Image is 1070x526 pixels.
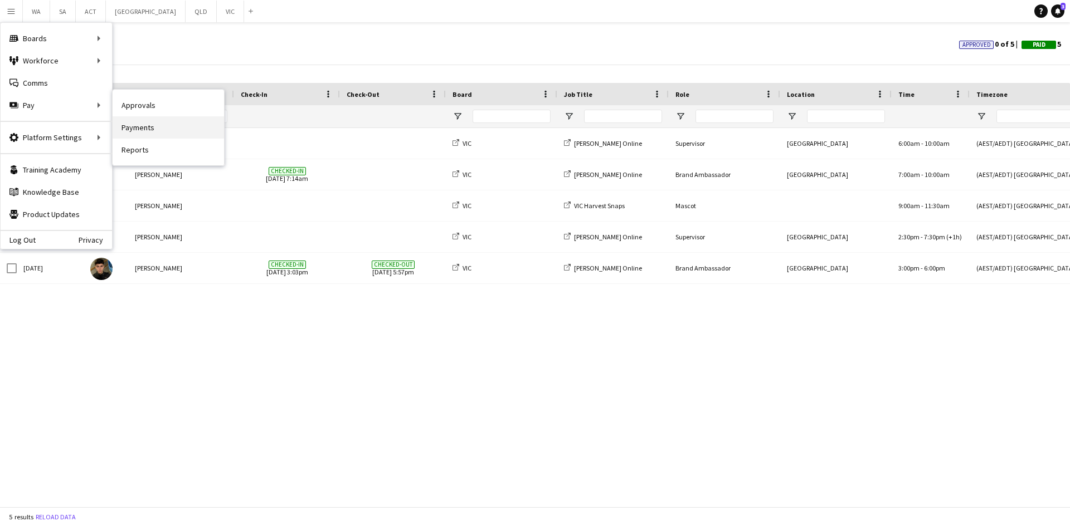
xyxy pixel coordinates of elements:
[787,111,797,121] button: Open Filter Menu
[33,511,78,523] button: Reload data
[921,264,923,272] span: -
[453,201,471,210] a: VIC
[1,203,112,225] a: Product Updates
[217,1,244,22] button: VIC
[787,90,815,99] span: Location
[574,264,642,272] span: [PERSON_NAME] Online
[1,94,112,116] div: Pay
[50,1,76,22] button: SA
[113,94,224,116] a: Approvals
[241,159,333,190] span: [DATE] 7:14am
[574,139,642,148] span: [PERSON_NAME] Online
[1033,41,1045,48] span: Paid
[1,181,112,203] a: Knowledge Base
[669,159,780,190] div: Brand Ambassador
[924,233,945,241] span: 7:30pm
[669,128,780,159] div: Supervisor
[675,90,689,99] span: Role
[463,139,471,148] span: VIC
[564,170,642,179] a: [PERSON_NAME] Online
[962,41,991,48] span: Approved
[780,159,892,190] div: [GEOGRAPHIC_DATA]
[898,201,920,210] span: 9:00am
[23,1,50,22] button: WA
[898,139,920,148] span: 6:00am
[921,139,923,148] span: -
[1,27,112,50] div: Boards
[564,264,642,272] a: [PERSON_NAME] Online
[128,253,234,283] div: [PERSON_NAME]
[453,264,471,272] a: VIC
[106,1,186,22] button: [GEOGRAPHIC_DATA]
[1,235,36,244] a: Log Out
[976,111,986,121] button: Open Filter Menu
[453,111,463,121] button: Open Filter Menu
[564,233,642,241] a: [PERSON_NAME] Online
[925,170,950,179] span: 10:00am
[898,170,920,179] span: 7:00am
[128,222,234,252] div: [PERSON_NAME]
[807,110,885,123] input: Location Filter Input
[1,72,112,94] a: Comms
[564,90,592,99] span: Job Title
[921,233,923,241] span: -
[113,116,224,139] a: Payments
[186,1,217,22] button: QLD
[925,139,950,148] span: 10:00am
[584,110,662,123] input: Job Title Filter Input
[1,50,112,72] div: Workforce
[780,222,892,252] div: [GEOGRAPHIC_DATA]
[113,139,224,161] a: Reports
[898,90,915,99] span: Time
[695,110,774,123] input: Role Filter Input
[1061,3,1066,10] span: 3
[780,253,892,283] div: [GEOGRAPHIC_DATA]
[347,253,439,283] span: [DATE] 5:57pm
[269,167,306,175] span: Checked-in
[372,260,415,269] span: Checked-out
[1022,39,1061,49] span: 5
[898,233,920,241] span: 2:30pm
[925,201,950,210] span: 11:30am
[564,201,625,210] a: VIC Harvest Snaps
[924,264,945,272] span: 6:00pm
[17,253,84,283] div: [DATE]
[675,111,685,121] button: Open Filter Menu
[241,253,333,283] span: [DATE] 3:03pm
[453,139,471,148] a: VIC
[564,139,642,148] a: [PERSON_NAME] Online
[1,126,112,149] div: Platform Settings
[241,90,267,99] span: Check-In
[946,233,962,241] span: (+1h)
[463,233,471,241] span: VIC
[574,201,625,210] span: VIC Harvest Snaps
[669,190,780,221] div: Mascot
[574,170,642,179] span: [PERSON_NAME] Online
[269,260,306,269] span: Checked-in
[669,222,780,252] div: Supervisor
[959,39,1022,49] span: 0 of 5
[976,90,1008,99] span: Timezone
[564,111,574,121] button: Open Filter Menu
[1,159,112,181] a: Training Academy
[463,264,471,272] span: VIC
[128,159,234,190] div: [PERSON_NAME]
[473,110,551,123] input: Board Filter Input
[453,90,472,99] span: Board
[90,258,113,280] img: Gonzalo Galvez Galan
[921,170,923,179] span: -
[453,233,471,241] a: VIC
[921,201,923,210] span: -
[1051,4,1064,18] a: 3
[453,170,471,179] a: VIC
[463,201,471,210] span: VIC
[76,1,106,22] button: ACT
[669,253,780,283] div: Brand Ambassador
[574,233,642,241] span: [PERSON_NAME] Online
[128,190,234,221] div: [PERSON_NAME]
[463,170,471,179] span: VIC
[898,264,920,272] span: 3:00pm
[347,90,380,99] span: Check-Out
[79,235,112,244] a: Privacy
[780,128,892,159] div: [GEOGRAPHIC_DATA]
